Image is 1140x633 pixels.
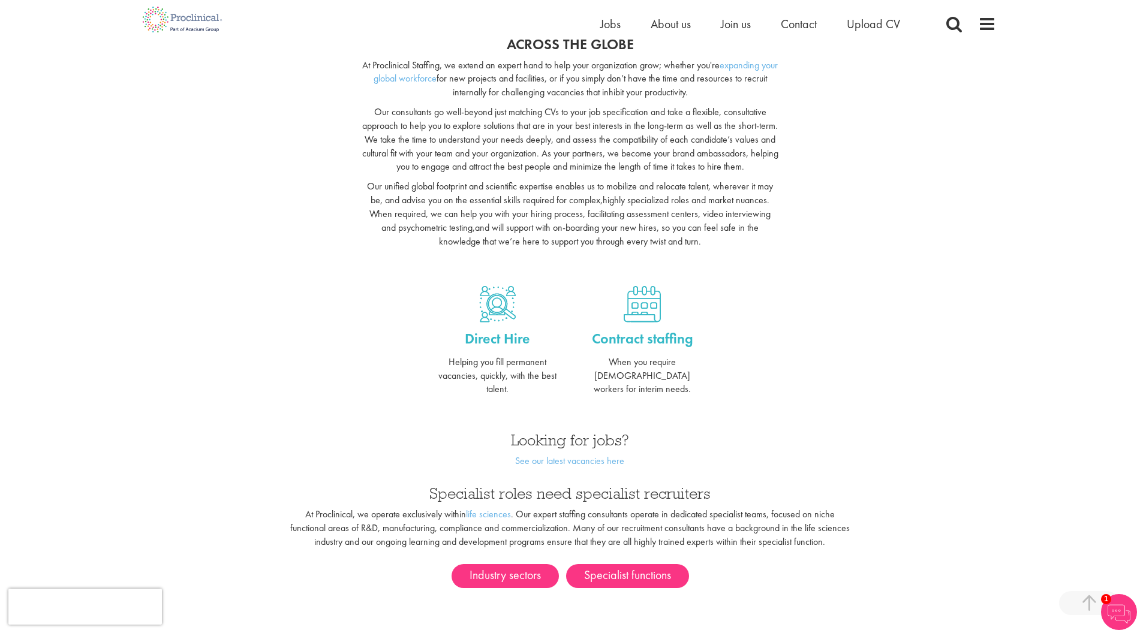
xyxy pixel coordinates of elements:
a: Direct hire [434,286,561,322]
a: Direct Hire [434,328,561,349]
a: About us [651,16,691,32]
a: See our latest vacancies here [515,454,624,467]
a: Jobs [600,16,621,32]
a: Contract staffing [579,286,706,322]
p: Our unified global footprint and scientific expertise enables us to mobilize and relocate talent,... [362,180,778,248]
a: Industry sectors [452,564,559,588]
p: At Proclinical Staffing, we extend an expert hand to help your organization grow; whether you're ... [362,59,778,100]
h3: Specialist roles need specialist recruiters [289,486,851,501]
img: Chatbot [1101,594,1137,630]
a: Specialist functions [566,564,689,588]
a: expanding your global workforce [374,59,778,85]
h2: Helping our partners to source, engage and mobilize high-caliber professionals for specialist vac... [362,5,778,52]
h3: Looking for jobs? [434,432,706,448]
span: 1 [1101,594,1111,604]
a: Contact [781,16,817,32]
p: At Proclinical, we operate exclusively within . Our expert staffing consultants operate in dedica... [289,508,851,549]
a: Upload CV [847,16,900,32]
a: life sciences [466,508,511,520]
p: Our consultants go well-beyond just matching CVs to your job specification and take a flexible, c... [362,106,778,174]
a: Join us [721,16,751,32]
p: Helping you fill permanent vacancies, quickly, with the best talent. [434,355,561,397]
img: Contract staffing [624,286,661,322]
a: Contract staffing [579,328,706,349]
p: When you require [DEMOGRAPHIC_DATA] workers for interim needs. [579,355,706,397]
iframe: reCAPTCHA [8,589,162,625]
img: Direct hire [479,286,516,322]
